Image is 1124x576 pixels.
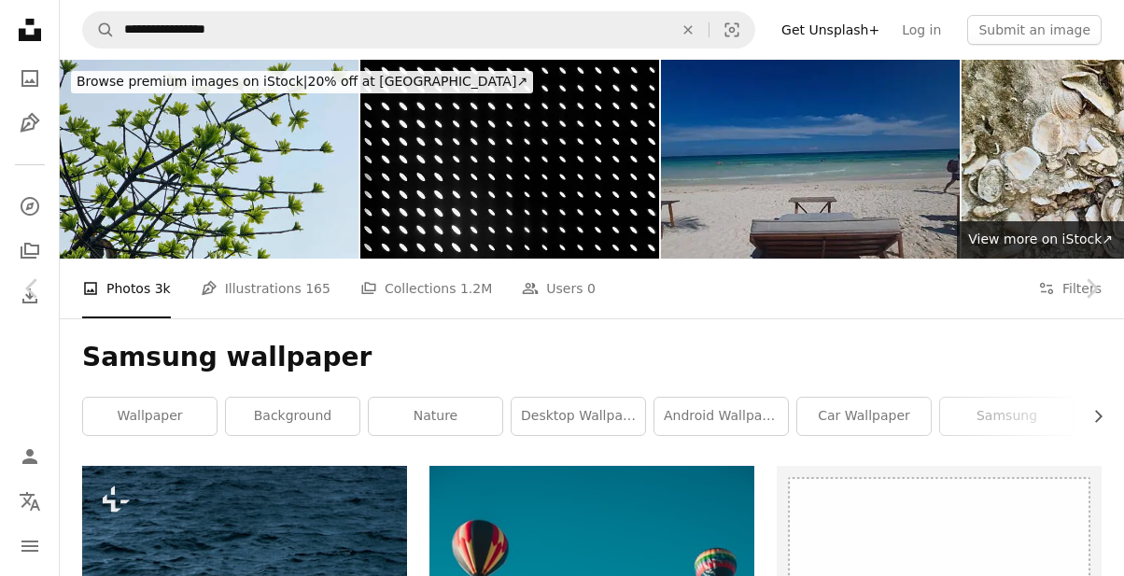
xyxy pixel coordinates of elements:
[11,438,49,475] a: Log in / Sign up
[512,398,645,435] a: desktop wallpaper
[226,398,359,435] a: background
[82,11,755,49] form: Find visuals sitewide
[661,60,960,259] img: Beach scenery in a sunny day
[11,105,49,142] a: Illustrations
[11,527,49,565] button: Menu
[460,278,492,299] span: 1.2M
[957,221,1124,259] a: View more on iStock↗
[360,259,492,318] a: Collections 1.2M
[11,188,49,225] a: Explore
[83,398,217,435] a: wallpaper
[940,398,1074,435] a: samsung
[11,483,49,520] button: Language
[797,398,931,435] a: car wallpaper
[360,60,659,259] img: Abstract grid of glowing oval shapes on a black background
[1038,259,1102,318] button: Filters
[60,60,544,105] a: Browse premium images on iStock|20% off at [GEOGRAPHIC_DATA]↗
[11,60,49,97] a: Photos
[968,232,1113,246] span: View more on iStock ↗
[587,278,596,299] span: 0
[522,259,596,318] a: Users 0
[654,398,788,435] a: android wallpaper
[710,12,754,48] button: Visual search
[369,398,502,435] a: nature
[891,15,952,45] a: Log in
[60,60,358,259] img: A green tree branch taken from the 100x Camera focal length of the Samsung S23 Ultra
[1081,398,1102,435] button: scroll list to the right
[82,341,1102,374] h1: Samsung wallpaper
[967,15,1102,45] button: Submit an image
[201,259,330,318] a: Illustrations 165
[83,12,115,48] button: Search Unsplash
[305,278,330,299] span: 165
[1059,199,1124,378] a: Next
[667,12,709,48] button: Clear
[770,15,891,45] a: Get Unsplash+
[77,74,527,89] span: 20% off at [GEOGRAPHIC_DATA] ↗
[77,74,307,89] span: Browse premium images on iStock |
